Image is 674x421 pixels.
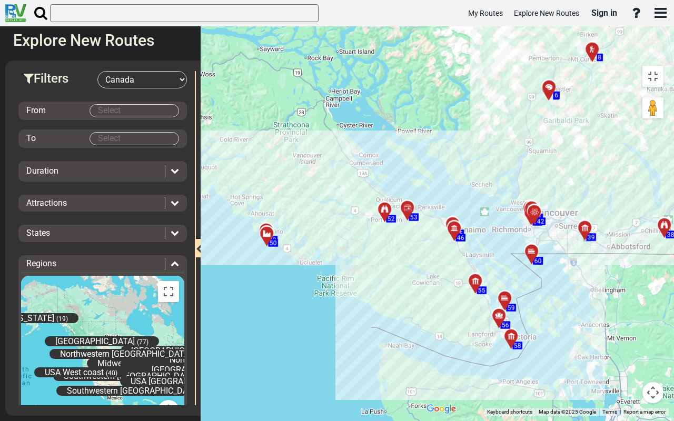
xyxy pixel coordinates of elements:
[21,165,184,177] div: Duration
[21,258,184,270] div: Regions
[514,342,521,349] span: 58
[13,32,570,49] h2: Explore New Routes
[457,234,464,242] span: 46
[588,234,595,241] span: 39
[26,228,50,238] span: States
[26,258,56,268] span: Regions
[21,227,184,239] div: States
[24,72,97,85] h3: Filters
[509,3,584,24] a: Explore New Routes
[56,315,68,323] span: (19)
[642,382,663,403] button: Map camera controls
[463,3,508,24] a: My Routes
[478,287,485,294] span: 55
[26,198,67,208] span: Attractions
[45,367,104,377] span: USA West coast
[55,336,135,346] span: [GEOGRAPHIC_DATA]
[11,313,54,323] span: [US_STATE]
[60,349,191,359] span: Northwestern [GEOGRAPHIC_DATA]
[514,9,579,17] span: Explore New Routes
[468,9,503,17] span: My Routes
[5,4,26,22] img: RvPlanetLogo.png
[591,8,617,18] span: Sign in
[587,2,622,24] a: Sign in
[534,257,542,265] span: 60
[508,304,515,312] span: 59
[26,133,36,143] span: To
[26,105,46,115] span: From
[21,197,184,209] div: Attractions
[502,322,509,329] span: 56
[26,166,58,176] span: Duration
[537,218,544,225] span: 42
